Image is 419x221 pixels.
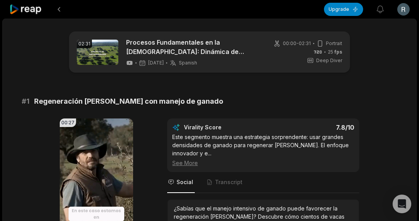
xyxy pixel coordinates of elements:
button: Upgrade [324,3,363,16]
span: Deep Diver [316,57,342,64]
span: [DATE] [148,60,164,66]
div: Este segmento muestra una estrategia sorprendente: usar grandes densidades de ganado para regener... [172,133,354,167]
span: 25 [328,49,342,56]
span: fps [334,49,342,55]
nav: Tabs [167,172,359,193]
div: 7.8 /10 [271,124,355,131]
span: Regeneración [PERSON_NAME] con manejo de ganado [34,96,223,107]
span: Social [177,178,193,186]
span: Transcript [215,178,242,186]
div: Open Intercom Messenger [393,195,411,213]
span: 00:00 - 02:31 [283,40,311,47]
div: Virality Score [184,124,267,131]
span: Spanish [179,60,197,66]
a: Procesos Fundamentales en la [DEMOGRAPHIC_DATA]: Dinámica de Comunidades. Regenerado de la [PERSO... [126,38,260,56]
div: See More [172,159,354,167]
span: Portrait [326,40,342,47]
span: # 1 [22,96,29,107]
